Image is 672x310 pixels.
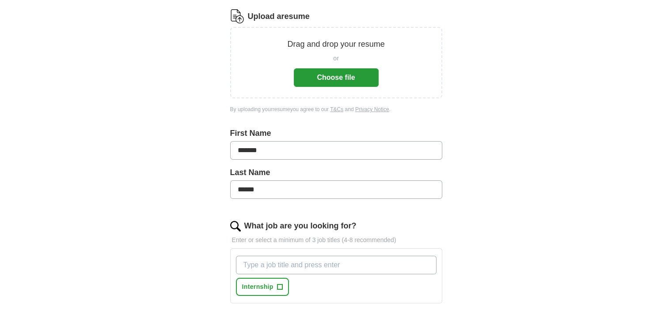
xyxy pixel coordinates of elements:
[230,105,442,113] div: By uploading your resume you agree to our and .
[287,38,384,50] p: Drag and drop your resume
[230,167,442,179] label: Last Name
[230,9,244,23] img: CV Icon
[230,221,241,232] img: search.png
[230,235,442,245] p: Enter or select a minimum of 3 job titles (4-8 recommended)
[248,11,310,22] label: Upload a resume
[230,127,442,139] label: First Name
[333,54,338,63] span: or
[244,220,357,232] label: What job are you looking for?
[355,106,389,112] a: Privacy Notice
[236,256,437,274] input: Type a job title and press enter
[242,282,273,291] span: Internship
[330,106,343,112] a: T&Cs
[236,278,289,296] button: Internship
[294,68,379,87] button: Choose file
